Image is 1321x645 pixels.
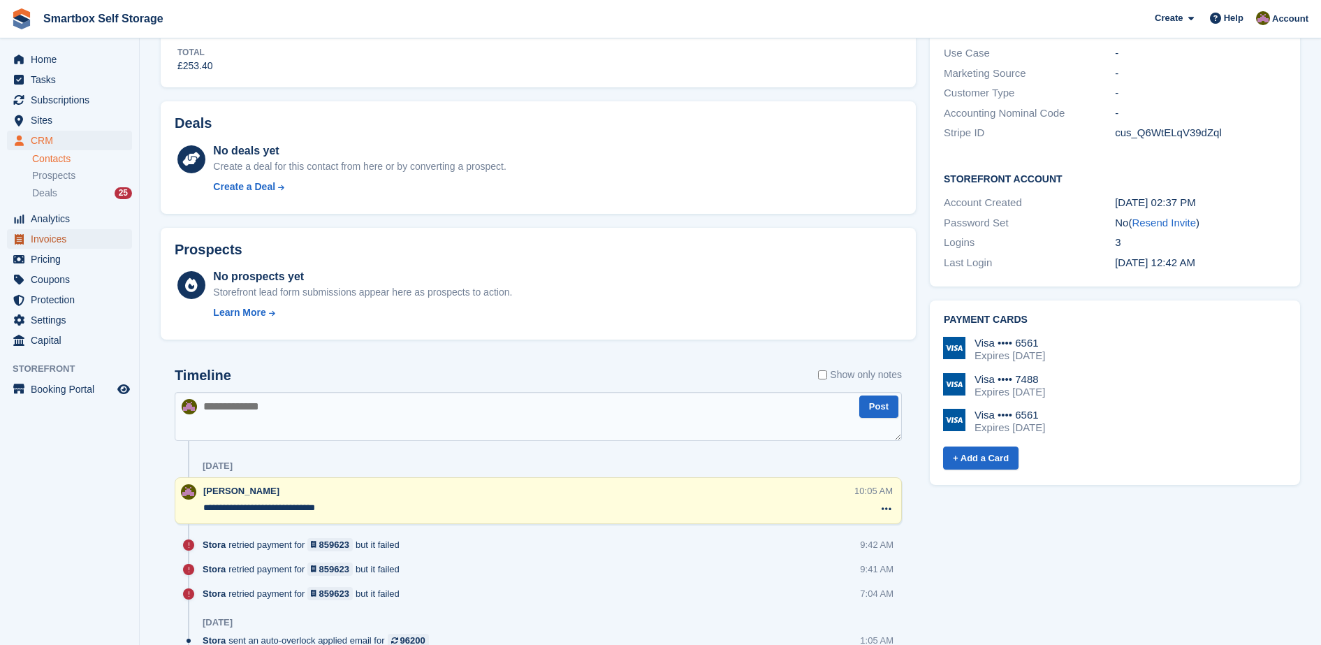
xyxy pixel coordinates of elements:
img: Kayleigh Devlin [182,399,197,414]
a: Deals 25 [32,186,132,201]
h2: Timeline [175,368,231,384]
span: Stora [203,563,226,576]
div: Logins [944,235,1115,251]
h2: Payment cards [944,314,1286,326]
a: menu [7,229,132,249]
span: Create [1155,11,1183,25]
button: Post [859,396,898,419]
span: [PERSON_NAME] [203,486,279,496]
a: 859623 [307,538,353,551]
div: Password Set [944,215,1115,231]
label: Show only notes [818,368,902,382]
a: 859623 [307,563,353,576]
span: Home [31,50,115,69]
span: Protection [31,290,115,310]
div: Marketing Source [944,66,1115,82]
div: Learn More [213,305,265,320]
img: Visa Logo [943,409,965,431]
div: - [1115,45,1286,61]
h2: Prospects [175,242,242,258]
span: Storefront [13,362,139,376]
div: Account Created [944,195,1115,211]
a: menu [7,310,132,330]
div: Stripe ID [944,125,1115,141]
time: 2024-09-18 23:42:43 UTC [1115,256,1195,268]
img: stora-icon-8386f47178a22dfd0bd8f6a31ec36ba5ce8667c1dd55bd0f319d3a0aa187defe.svg [11,8,32,29]
div: retried payment for but it failed [203,563,407,576]
div: 25 [115,187,132,199]
a: menu [7,209,132,229]
a: Contacts [32,152,132,166]
img: Kayleigh Devlin [181,484,196,500]
div: 859623 [319,563,349,576]
span: Deals [32,187,57,200]
a: menu [7,270,132,289]
div: Visa •••• 7488 [975,373,1045,386]
div: Customer Type [944,85,1115,101]
div: - [1115,85,1286,101]
div: Use Case [944,45,1115,61]
img: Visa Logo [943,337,965,359]
a: menu [7,131,132,150]
span: ( ) [1128,217,1199,229]
a: menu [7,249,132,269]
a: menu [7,110,132,130]
a: menu [7,331,132,350]
div: No prospects yet [213,268,512,285]
a: Preview store [115,381,132,398]
span: Stora [203,587,226,600]
div: Create a Deal [213,180,275,194]
a: Prospects [32,168,132,183]
div: Expires [DATE] [975,349,1045,362]
div: retried payment for but it failed [203,538,407,551]
div: retried payment for but it failed [203,587,407,600]
div: - [1115,66,1286,82]
div: 3 [1115,235,1286,251]
a: Smartbox Self Storage [38,7,169,30]
span: Tasks [31,70,115,89]
span: Prospects [32,169,75,182]
span: Coupons [31,270,115,289]
div: Expires [DATE] [975,421,1045,434]
a: Learn More [213,305,512,320]
div: 10:05 AM [854,484,893,498]
a: menu [7,90,132,110]
span: Stora [203,538,226,551]
a: menu [7,70,132,89]
a: 859623 [307,587,353,600]
div: Visa •••• 6561 [975,337,1045,349]
span: Capital [31,331,115,350]
span: Invoices [31,229,115,249]
div: Last Login [944,255,1115,271]
div: 9:42 AM [860,538,893,551]
span: Settings [31,310,115,330]
div: No deals yet [213,143,506,159]
span: CRM [31,131,115,150]
div: No [1115,215,1286,231]
div: [DATE] [203,617,233,628]
div: 9:41 AM [860,563,893,576]
span: Account [1272,12,1308,26]
a: menu [7,290,132,310]
div: Create a deal for this contact from here or by converting a prospect. [213,159,506,174]
div: [DATE] [203,461,233,472]
div: Visa •••• 6561 [975,409,1045,421]
a: menu [7,50,132,69]
span: Sites [31,110,115,130]
div: 859623 [319,538,349,551]
div: Expires [DATE] [975,386,1045,398]
div: Storefront lead form submissions appear here as prospects to action. [213,285,512,300]
div: - [1115,106,1286,122]
h2: Storefront Account [944,171,1286,185]
div: Total [177,46,213,59]
div: 859623 [319,587,349,600]
a: Resend Invite [1132,217,1196,229]
a: Create a Deal [213,180,506,194]
span: Analytics [31,209,115,229]
h2: Deals [175,115,212,131]
img: Visa Logo [943,373,965,396]
span: Subscriptions [31,90,115,110]
span: Pricing [31,249,115,269]
div: cus_Q6WtELqV39dZql [1115,125,1286,141]
span: Booking Portal [31,379,115,399]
